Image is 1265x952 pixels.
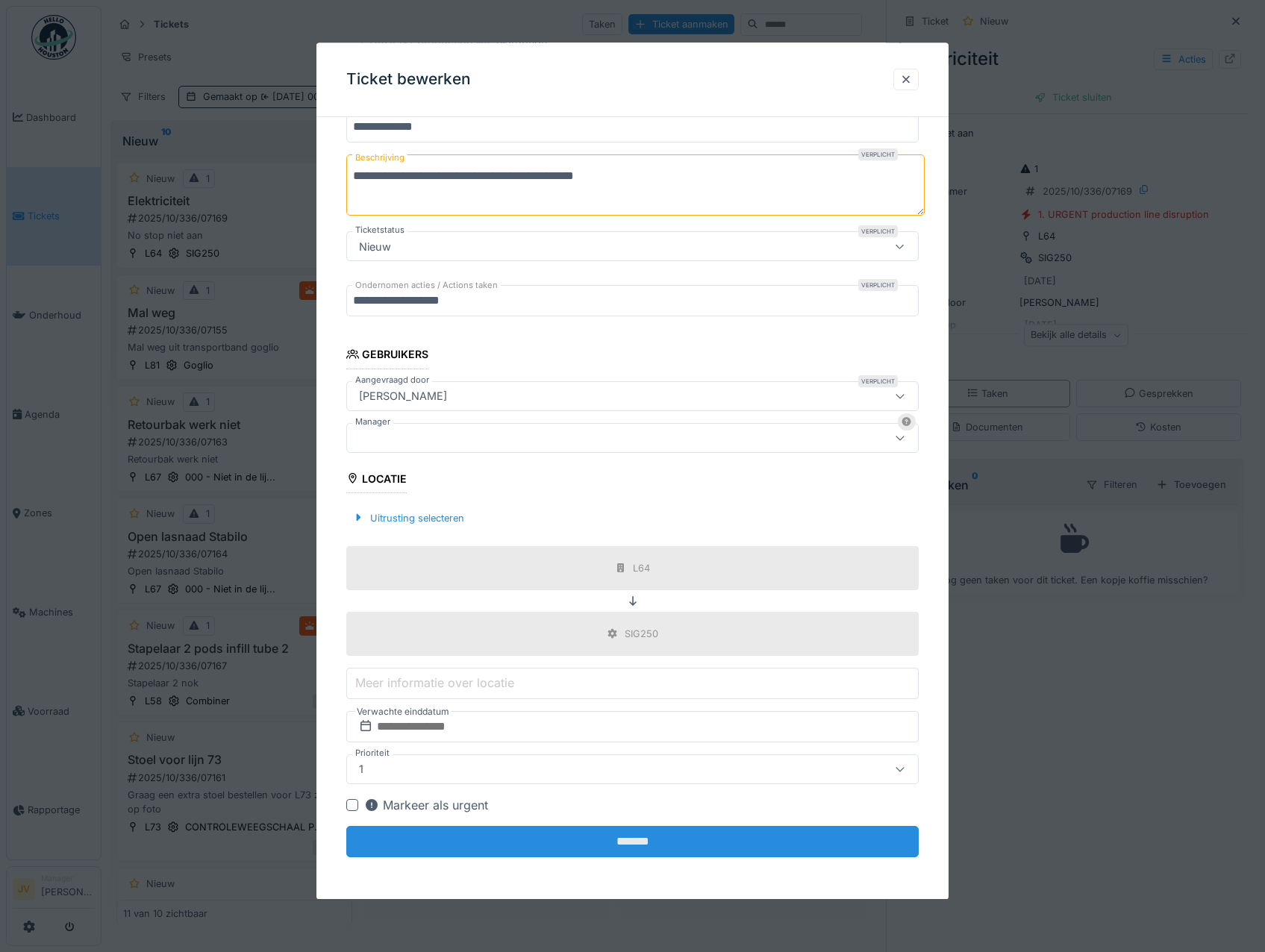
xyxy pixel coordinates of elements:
[355,704,451,720] label: Verwachte einddatum
[352,674,517,692] label: Meer informatie over locatie
[346,508,470,528] div: Uitrusting selecteren
[352,225,407,237] label: Ticketstatus
[858,375,898,387] div: Verplicht
[353,761,369,777] div: 1
[353,239,397,255] div: Nieuw
[858,149,898,161] div: Verplicht
[346,468,407,493] div: Locatie
[352,280,501,292] label: Ondernomen acties / Actions taken
[633,561,650,575] div: L64
[352,106,376,119] label: Titel
[858,226,898,238] div: Verplicht
[625,627,658,641] div: SIG250
[352,416,393,428] label: Manager
[346,70,471,89] h3: Ticket bewerken
[352,374,432,386] label: Aangevraagd door
[352,149,407,168] label: Beschrijving
[364,796,488,814] div: Markeer als urgent
[353,388,453,404] div: [PERSON_NAME]
[352,747,393,760] label: Prioriteit
[858,280,898,292] div: Verplicht
[346,344,429,369] div: Gebruikers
